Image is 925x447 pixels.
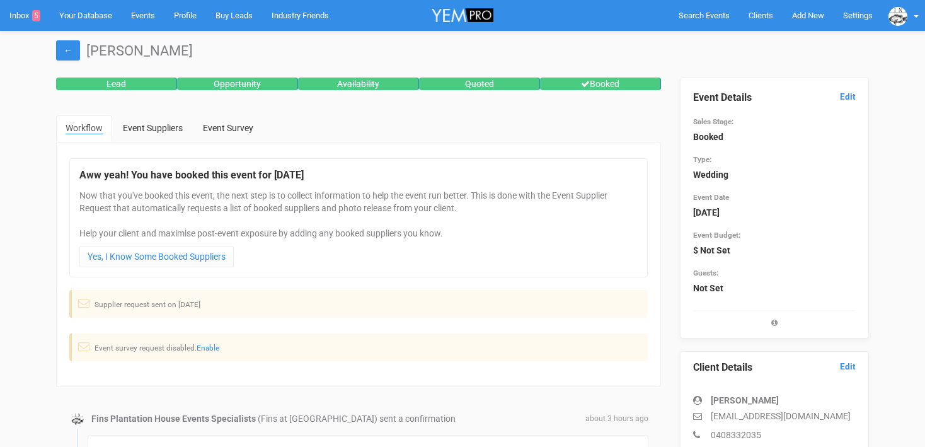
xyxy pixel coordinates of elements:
[32,10,40,21] span: 5
[693,170,728,180] strong: Wedding
[71,413,84,426] img: data
[79,189,638,240] p: Now that you've booked this event, the next step is to collect information to help the event run ...
[693,361,856,375] legend: Client Details
[693,283,723,293] strong: Not Set
[95,344,219,352] small: Event survey request disabled.
[177,78,298,90] div: Opportunity
[197,344,219,352] a: Enable
[693,193,729,202] small: Event Date
[91,414,256,424] strong: Fins Plantation House Events Specialists
[888,7,907,26] img: data
[693,132,723,142] strong: Booked
[56,44,869,59] h1: [PERSON_NAME]
[792,11,824,20] span: Add New
[693,410,856,422] p: [EMAIL_ADDRESS][DOMAIN_NAME]
[585,414,648,424] span: about 3 hours ago
[79,246,234,267] a: Yes, I Know Some Booked Suppliers
[693,155,711,164] small: Type:
[840,361,856,373] a: Edit
[693,429,856,441] p: 0408332035
[693,269,718,277] small: Guests:
[56,115,112,142] a: Workflow
[693,117,733,126] small: Sales Stage:
[693,91,856,105] legend: Event Details
[679,11,730,20] span: Search Events
[693,245,730,255] strong: $ Not Set
[840,91,856,103] a: Edit
[95,300,200,309] small: Supplier request sent on [DATE]
[419,78,540,90] div: Quoted
[693,231,740,240] small: Event Budget:
[693,207,720,218] strong: [DATE]
[540,78,661,90] div: Booked
[56,40,80,61] a: ←
[258,414,456,424] span: (Fins at [GEOGRAPHIC_DATA]) sent a confirmation
[79,168,638,183] legend: Aww yeah! You have booked this event for [DATE]
[56,78,177,90] div: Lead
[711,395,779,405] strong: [PERSON_NAME]
[298,78,419,90] div: Availability
[749,11,773,20] span: Clients
[193,115,263,141] a: Event Survey
[113,115,192,141] a: Event Suppliers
